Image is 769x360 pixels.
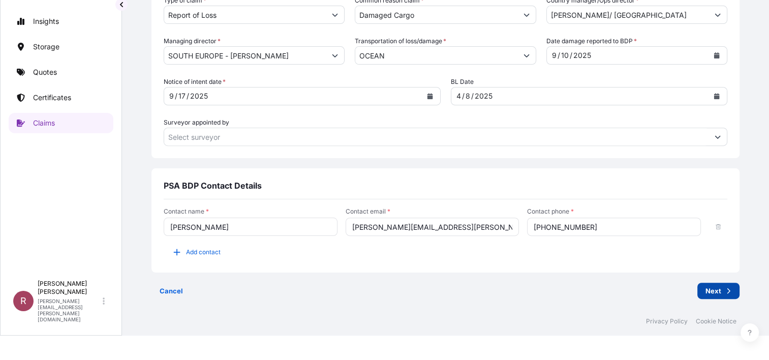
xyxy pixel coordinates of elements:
label: Surveyor appointed by [164,117,229,128]
p: Cancel [160,286,183,296]
p: Storage [33,42,59,52]
button: Cancel [151,283,191,299]
p: [PERSON_NAME] [PERSON_NAME] [38,280,101,296]
a: Storage [9,37,113,57]
button: Calendar [709,47,725,64]
div: month, [455,90,462,102]
div: day, [465,90,471,102]
a: Privacy Policy [646,317,688,325]
label: Managing director [164,36,221,46]
span: Add contact [186,247,221,257]
div: / [558,49,560,62]
input: Select reason [355,6,517,24]
div: / [462,90,465,102]
p: [PERSON_NAME][EMAIL_ADDRESS][PERSON_NAME][DOMAIN_NAME] [38,298,101,322]
input: Select director [547,6,709,24]
span: BL Date [451,77,474,87]
input: Select type [164,6,326,24]
div: year, [572,49,592,62]
input: Select transportation [355,46,517,65]
span: R [20,296,26,306]
p: Quotes [33,67,57,77]
button: Calendar [709,88,725,104]
button: Show suggestions [517,6,536,24]
button: Show suggestions [326,6,344,24]
button: Show suggestions [709,128,727,146]
div: year, [474,90,494,102]
p: Insights [33,16,59,26]
button: Show suggestions [709,6,727,24]
button: Show suggestions [326,46,344,65]
p: Certificates [33,93,71,103]
span: Contact email [346,207,519,216]
div: / [570,49,572,62]
span: Contact name [164,207,337,216]
a: Claims [9,113,113,133]
div: / [175,90,177,102]
div: year, [189,90,209,102]
button: Calendar [422,88,438,104]
input: Select surveyor [164,128,709,146]
a: Quotes [9,62,113,82]
span: PSA BDP Contact Details [164,181,262,191]
a: Certificates [9,87,113,108]
label: Transportation of loss/damage [355,36,446,46]
div: day, [177,90,187,102]
span: Notice of intent date [164,77,226,87]
button: Add contact [164,244,229,260]
button: Show suggestions [517,46,536,65]
div: month, [551,49,558,62]
input: Select managing director [164,46,326,65]
button: Next [697,283,740,299]
div: month, [168,90,175,102]
div: / [471,90,474,102]
span: Contact phone [527,207,701,216]
a: Cookie Notice [696,317,736,325]
div: day, [560,49,570,62]
input: Who can we email? [346,218,519,236]
span: Date damage reported to BDP [546,36,637,46]
p: Next [705,286,721,296]
input: +1 (111) 111-111 [527,218,701,236]
input: Who can we talk to? [164,218,337,236]
div: / [187,90,189,102]
p: Claims [33,118,55,128]
a: Insights [9,11,113,32]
